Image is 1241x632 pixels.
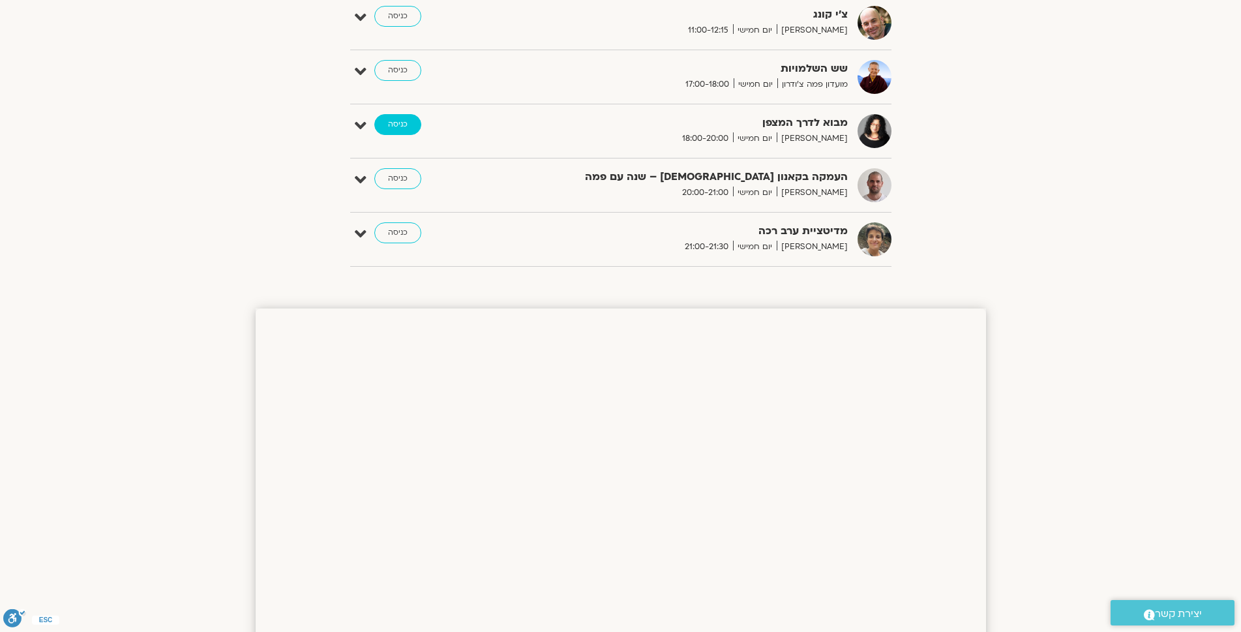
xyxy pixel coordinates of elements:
[733,240,777,254] span: יום חמישי
[374,168,421,189] a: כניסה
[374,6,421,27] a: כניסה
[528,6,848,23] strong: צ'י קונג
[1155,605,1202,623] span: יצירת קשר
[733,23,777,37] span: יום חמישי
[733,186,777,200] span: יום חמישי
[680,240,733,254] span: 21:00-21:30
[528,60,848,78] strong: שש השלמויות
[681,78,734,91] span: 17:00-18:00
[734,78,777,91] span: יום חמישי
[374,114,421,135] a: כניסה
[733,132,777,145] span: יום חמישי
[777,23,848,37] span: [PERSON_NAME]
[528,168,848,186] strong: העמקה בקאנון [DEMOGRAPHIC_DATA] – שנה עם פמה
[374,222,421,243] a: כניסה
[683,23,733,37] span: 11:00-12:15
[528,114,848,132] strong: מבוא לדרך המצפן
[678,132,733,145] span: 18:00-20:00
[777,186,848,200] span: [PERSON_NAME]
[777,132,848,145] span: [PERSON_NAME]
[777,78,848,91] span: מועדון פמה צ'ודרון
[678,186,733,200] span: 20:00-21:00
[777,240,848,254] span: [PERSON_NAME]
[1111,600,1234,625] a: יצירת קשר
[374,60,421,81] a: כניסה
[528,222,848,240] strong: מדיטציית ערב רכה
